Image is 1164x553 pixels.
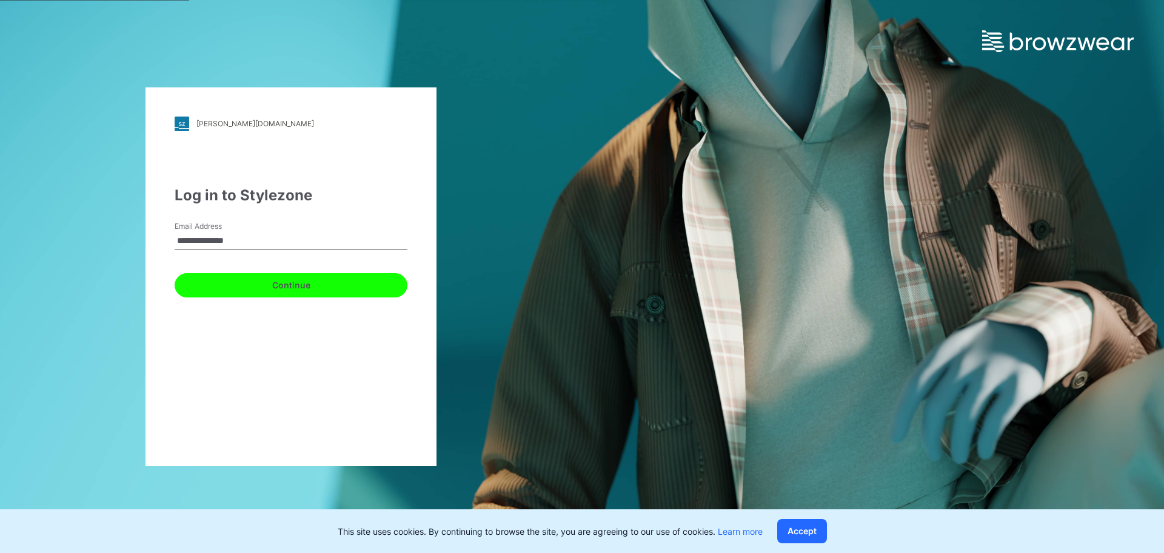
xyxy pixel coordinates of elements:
a: [PERSON_NAME][DOMAIN_NAME] [175,117,407,131]
img: browzwear-logo.e42bd6dac1945053ebaf764b6aa21510.svg [982,30,1134,52]
div: Log in to Stylezone [175,185,407,206]
div: [PERSON_NAME][DOMAIN_NAME] [196,119,314,128]
img: stylezone-logo.562084cfcfab977791bfbf7441f1a819.svg [175,117,189,131]
button: Accept [777,519,827,543]
a: Learn more [718,526,763,537]
button: Continue [175,273,407,297]
label: Email Address [175,221,259,232]
p: This site uses cookies. By continuing to browse the site, you are agreeing to our use of cookies. [338,525,763,538]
